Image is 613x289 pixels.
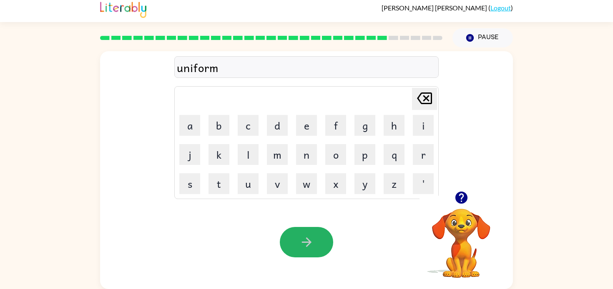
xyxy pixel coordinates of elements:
[179,144,200,165] button: j
[413,115,434,136] button: i
[354,173,375,194] button: y
[452,28,513,47] button: Pause
[209,144,229,165] button: k
[238,144,259,165] button: l
[296,144,317,165] button: n
[238,173,259,194] button: u
[325,115,346,136] button: f
[325,173,346,194] button: x
[490,4,511,12] a: Logout
[267,115,288,136] button: d
[209,115,229,136] button: b
[177,59,436,76] div: uniform
[325,144,346,165] button: o
[413,173,434,194] button: '
[267,173,288,194] button: v
[384,115,404,136] button: h
[179,115,200,136] button: a
[384,144,404,165] button: q
[179,173,200,194] button: s
[420,196,503,279] video: Your browser must support playing .mp4 files to use Literably. Please try using another browser.
[382,4,488,12] span: [PERSON_NAME] [PERSON_NAME]
[238,115,259,136] button: c
[209,173,229,194] button: t
[382,4,513,12] div: ( )
[296,115,317,136] button: e
[354,115,375,136] button: g
[384,173,404,194] button: z
[296,173,317,194] button: w
[413,144,434,165] button: r
[354,144,375,165] button: p
[267,144,288,165] button: m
